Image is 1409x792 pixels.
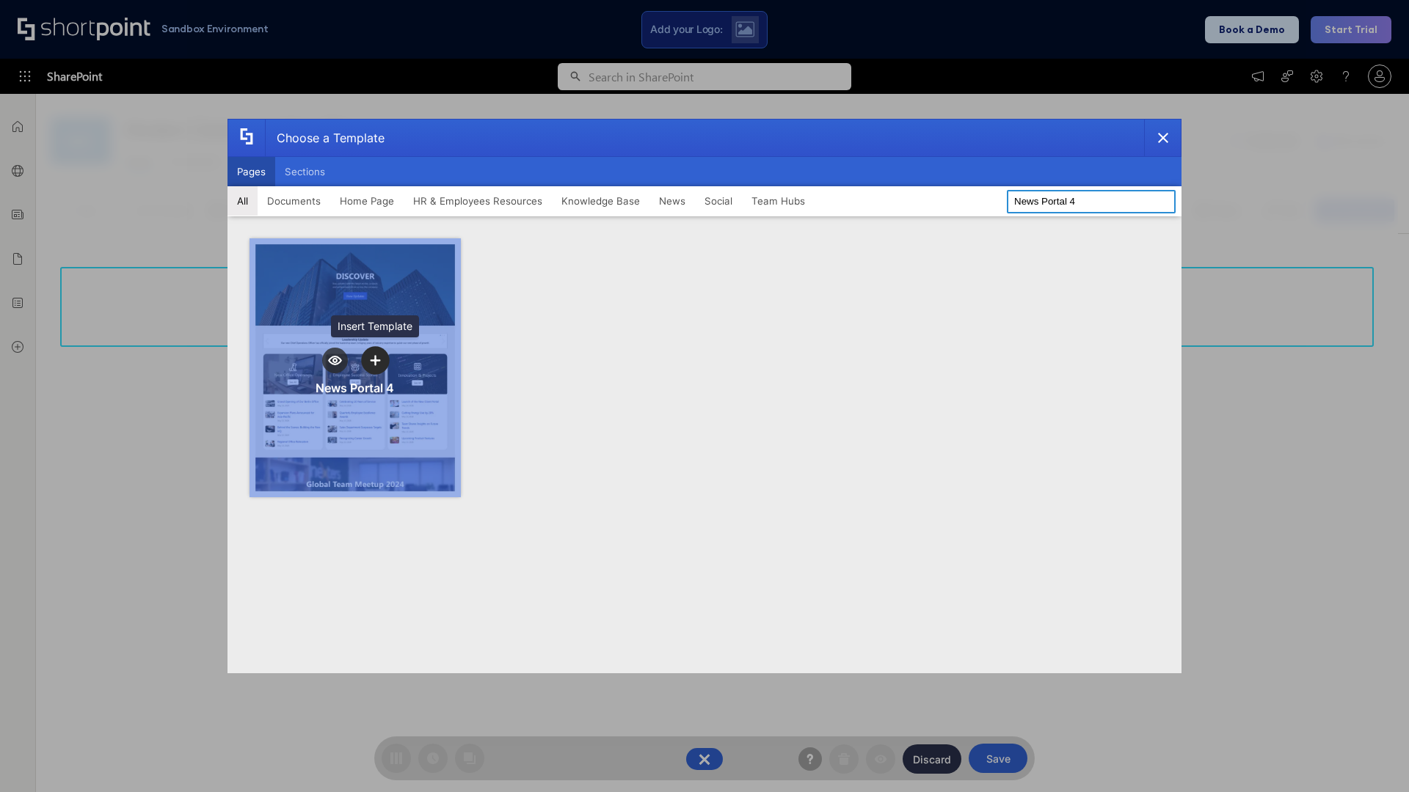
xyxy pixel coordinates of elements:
iframe: Chat Widget [1336,722,1409,792]
button: Sections [275,157,335,186]
button: News [649,186,695,216]
button: All [227,186,258,216]
input: Search [1007,190,1176,213]
div: template selector [227,119,1182,673]
button: Social [695,186,742,216]
button: Documents [258,186,330,216]
button: Knowledge Base [552,186,649,216]
button: Pages [227,157,275,186]
button: Home Page [330,186,404,216]
div: News Portal 4 [316,381,394,395]
button: HR & Employees Resources [404,186,552,216]
button: Team Hubs [742,186,815,216]
div: Choose a Template [265,120,385,156]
